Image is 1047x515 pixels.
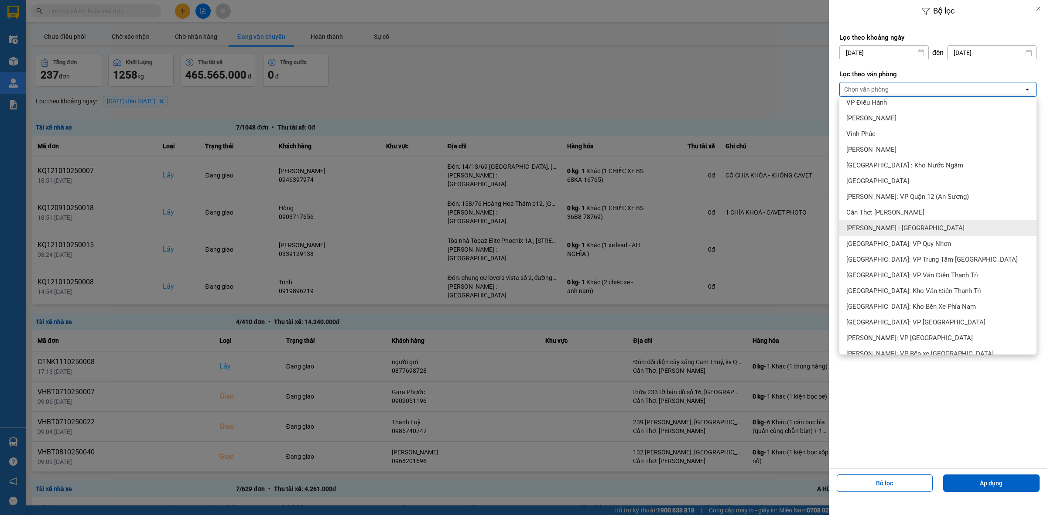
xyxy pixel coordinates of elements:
[1024,86,1031,93] svg: open
[846,208,924,217] span: Cần Thơ: [PERSON_NAME]
[846,318,985,327] span: [GEOGRAPHIC_DATA]: VP [GEOGRAPHIC_DATA]
[846,177,909,185] span: [GEOGRAPHIC_DATA]
[933,6,955,15] span: Bộ lọc
[846,130,876,138] span: Vĩnh Phúc
[846,161,963,170] span: [GEOGRAPHIC_DATA] : Kho Nước Ngầm
[840,46,928,60] input: Select a date.
[846,255,1018,264] span: [GEOGRAPHIC_DATA]: VP Trung Tâm [GEOGRAPHIC_DATA]
[839,33,1037,42] label: Lọc theo khoảng ngày
[846,302,976,311] span: [GEOGRAPHIC_DATA]: Kho Bến Xe Phía Nam
[846,98,887,107] span: VP Điều Hành
[846,114,896,123] span: [PERSON_NAME]
[846,271,978,280] span: [GEOGRAPHIC_DATA]: VP Văn Điển Thanh Trì
[844,85,889,94] div: Chọn văn phòng
[846,286,981,295] span: [GEOGRAPHIC_DATA]: Kho Văn Điển Thanh Trì
[839,70,1037,78] label: Lọc theo văn phòng
[839,97,1037,355] ul: Menu
[837,474,933,492] button: Bỏ lọc
[846,224,965,232] span: [PERSON_NAME] : [GEOGRAPHIC_DATA]
[948,46,1036,60] input: Select a date.
[846,349,1033,367] span: [PERSON_NAME]: VP Bến xe [GEOGRAPHIC_DATA] ([GEOGRAPHIC_DATA])
[846,239,951,248] span: [GEOGRAPHIC_DATA]: VP Quy Nhơn
[846,334,973,342] span: [PERSON_NAME]: VP [GEOGRAPHIC_DATA]
[846,192,969,201] span: [PERSON_NAME]: VP Quận 12 (An Sương)
[846,145,896,154] span: [PERSON_NAME]
[929,48,947,57] div: đến
[943,474,1040,492] button: Áp dụng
